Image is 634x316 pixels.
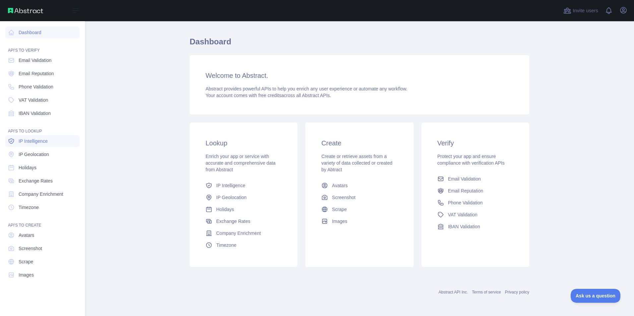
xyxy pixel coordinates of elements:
a: Dashboard [5,26,80,38]
a: Email Reputation [5,68,80,79]
span: Screenshot [332,194,355,201]
a: Phone Validation [5,81,80,93]
span: Invite users [573,7,598,15]
div: API'S TO CREATE [5,215,80,228]
span: free credits [258,93,281,98]
div: API'S TO LOOKUP [5,121,80,134]
a: IBAN Validation [5,107,80,119]
span: Scrape [19,258,33,265]
a: Avatars [319,180,400,191]
span: Holidays [19,164,36,171]
span: VAT Validation [19,97,48,103]
a: Email Validation [5,54,80,66]
span: Exchange Rates [216,218,250,225]
span: Company Enrichment [19,191,63,197]
span: Timezone [19,204,39,211]
span: Timezone [216,242,236,248]
a: VAT Validation [5,94,80,106]
a: IP Geolocation [5,148,80,160]
a: Email Validation [435,173,516,185]
h1: Dashboard [190,36,529,52]
span: Email Reputation [448,187,483,194]
span: IBAN Validation [448,223,480,230]
a: Holidays [203,203,284,215]
a: Abstract API Inc. [439,290,468,294]
span: IP Intelligence [19,138,48,144]
a: IBAN Validation [435,221,516,233]
span: Protect your app and ensure compliance with verification APIs [437,154,505,166]
span: Email Reputation [19,70,54,77]
h3: Welcome to Abstract. [206,71,513,80]
span: IP Intelligence [216,182,245,189]
a: Company Enrichment [5,188,80,200]
span: Email Validation [19,57,51,64]
iframe: Toggle Customer Support [571,289,621,303]
h3: Verify [437,138,513,148]
a: Images [319,215,400,227]
span: IBAN Validation [19,110,51,117]
a: IP Intelligence [5,135,80,147]
button: Invite users [562,5,600,16]
div: API'S TO VERIFY [5,40,80,53]
a: Privacy policy [505,290,529,294]
span: Company Enrichment [216,230,261,237]
img: Abstract API [8,8,43,13]
a: Avatars [5,229,80,241]
a: VAT Validation [435,209,516,221]
span: IP Geolocation [216,194,247,201]
a: Scrape [319,203,400,215]
span: IP Geolocation [19,151,49,158]
span: Exchange Rates [19,178,53,184]
span: Phone Validation [19,83,53,90]
a: Scrape [5,256,80,268]
a: Company Enrichment [203,227,284,239]
a: Exchange Rates [203,215,284,227]
a: Screenshot [319,191,400,203]
span: Email Validation [448,176,481,182]
span: Images [332,218,347,225]
a: Email Reputation [435,185,516,197]
span: Phone Validation [448,199,483,206]
span: Holidays [216,206,234,213]
a: IP Geolocation [203,191,284,203]
a: IP Intelligence [203,180,284,191]
h3: Lookup [206,138,282,148]
span: Avatars [332,182,348,189]
a: Holidays [5,162,80,174]
a: Images [5,269,80,281]
a: Exchange Rates [5,175,80,187]
span: Avatars [19,232,34,238]
a: Phone Validation [435,197,516,209]
span: VAT Validation [448,211,477,218]
a: Terms of service [472,290,501,294]
a: Screenshot [5,242,80,254]
h3: Create [321,138,397,148]
span: Create or retrieve assets from a variety of data collected or created by Abtract [321,154,392,172]
span: Screenshot [19,245,42,252]
span: Your account comes with across all Abstract APIs. [206,93,331,98]
span: Scrape [332,206,347,213]
span: Enrich your app or service with accurate and comprehensive data from Abstract [206,154,276,172]
a: Timezone [5,201,80,213]
span: Images [19,272,34,278]
a: Timezone [203,239,284,251]
span: Abstract provides powerful APIs to help you enrich any user experience or automate any workflow. [206,86,408,91]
